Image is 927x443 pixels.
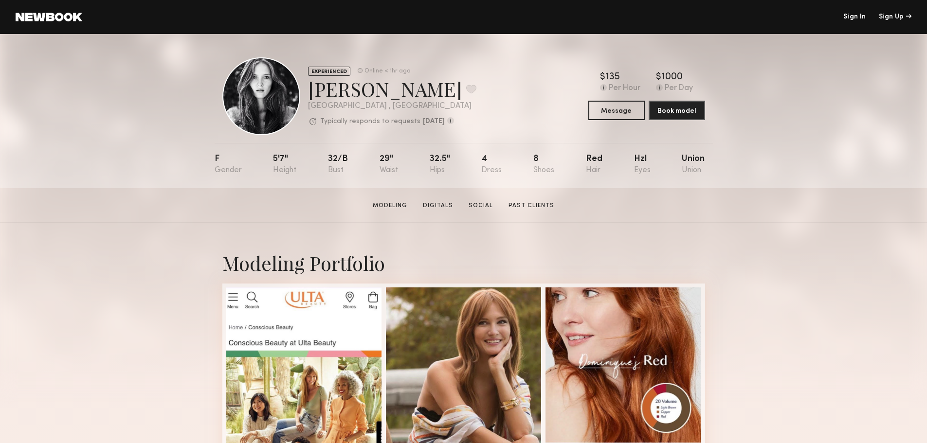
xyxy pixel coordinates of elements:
[273,155,296,175] div: 5'7"
[634,155,651,175] div: Hzl
[879,14,911,20] div: Sign Up
[423,118,445,125] b: [DATE]
[308,76,476,102] div: [PERSON_NAME]
[665,84,693,93] div: Per Day
[215,155,242,175] div: F
[328,155,348,175] div: 32/b
[320,118,420,125] p: Typically responds to requests
[380,155,398,175] div: 29"
[588,101,645,120] button: Message
[419,201,457,210] a: Digitals
[222,250,705,276] div: Modeling Portfolio
[481,155,502,175] div: 4
[533,155,554,175] div: 8
[308,67,350,76] div: EXPERIENCED
[430,155,450,175] div: 32.5"
[843,14,866,20] a: Sign In
[364,68,410,74] div: Online < 1hr ago
[682,155,705,175] div: Union
[465,201,497,210] a: Social
[586,155,602,175] div: Red
[656,72,661,82] div: $
[369,201,411,210] a: Modeling
[649,101,705,120] button: Book model
[308,102,476,110] div: [GEOGRAPHIC_DATA] , [GEOGRAPHIC_DATA]
[505,201,558,210] a: Past Clients
[605,72,620,82] div: 135
[600,72,605,82] div: $
[661,72,683,82] div: 1000
[609,84,640,93] div: Per Hour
